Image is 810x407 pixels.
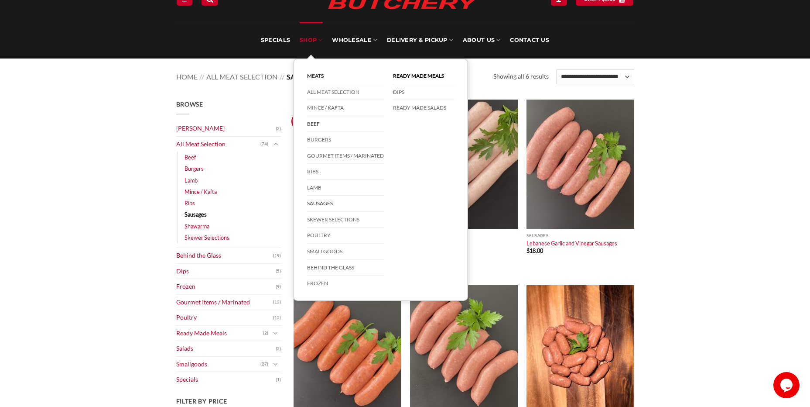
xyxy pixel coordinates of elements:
[276,342,281,355] span: (2)
[463,22,500,59] a: About Us
[526,100,634,229] img: Lebanese Garlic and Vinegar Sausages
[332,22,377,59] a: Wholesale
[176,248,273,263] a: Behind the Glass
[176,326,263,341] a: Ready Made Meals
[526,240,617,247] a: Lebanese Garlic and Vinegar Sausages
[273,249,281,262] span: (19)
[185,175,198,186] a: Lamb
[176,121,276,136] a: [PERSON_NAME]
[526,247,530,254] span: $
[526,247,543,254] bdi: 18.00
[273,296,281,309] span: (13)
[276,280,281,293] span: (9)
[185,232,229,243] a: Skewer Selections
[270,359,281,369] button: Toggle
[176,295,273,310] a: Gourmet Items / Marinated
[273,311,281,324] span: (12)
[510,22,549,59] a: Contact Us
[307,116,384,132] a: Beef
[307,68,384,84] a: Meats
[176,264,276,279] a: Dips
[176,357,260,372] a: Smallgoods
[526,233,634,238] p: Sausages
[307,132,384,148] a: Burgers
[307,148,384,164] a: Gourmet Items / Marinated
[773,372,801,398] iframe: chat widget
[307,180,384,196] a: Lamb
[176,72,198,81] a: Home
[307,100,384,116] a: Mince / Kafta
[307,84,384,100] a: All Meat Selection
[176,341,276,356] a: Salads
[287,72,322,81] span: Sausages
[307,212,384,228] a: Skewer Selections
[270,139,281,149] button: Toggle
[185,221,209,232] a: Shawarma
[280,72,284,81] span: //
[307,196,384,212] a: Sausages
[307,244,384,260] a: Smallgoods
[387,22,453,59] a: Delivery & Pickup
[307,164,384,180] a: Ribs
[393,100,454,116] a: Ready Made Salads
[176,137,260,152] a: All Meat Selection
[176,310,273,325] a: Poultry
[261,22,290,59] a: Specials
[393,84,454,100] a: DIPS
[185,209,207,220] a: Sausages
[185,186,217,197] a: Mince / Kafta
[276,122,281,135] span: (2)
[556,69,634,84] select: Shop order
[185,197,195,209] a: Ribs
[276,373,281,386] span: (1)
[307,276,384,291] a: Frozen
[307,260,384,276] a: Behind The Glass
[176,279,276,294] a: Frozen
[185,163,204,174] a: Burgers
[176,100,203,108] span: Browse
[185,152,196,163] a: Beef
[176,397,228,405] span: Filter by price
[176,372,276,387] a: Specials
[260,138,268,151] span: (74)
[493,72,549,82] p: Showing all 6 results
[206,72,277,81] a: All Meat Selection
[263,327,268,340] span: (2)
[300,22,322,59] a: SHOP
[393,68,454,84] a: Ready Made Meals
[260,358,268,371] span: (27)
[307,228,384,244] a: Poultry
[270,328,281,338] button: Toggle
[276,265,281,278] span: (5)
[199,72,204,81] span: //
